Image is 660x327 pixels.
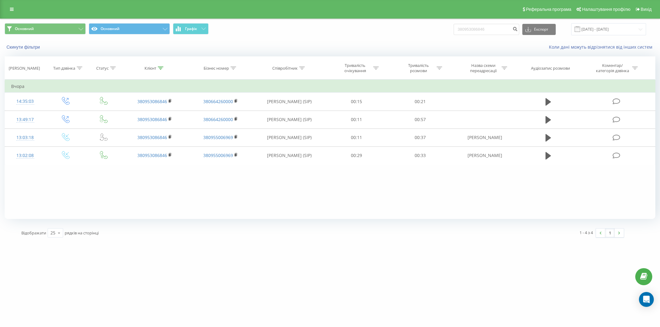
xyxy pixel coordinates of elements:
button: Графік [173,23,209,34]
a: 380664260000 [203,98,233,104]
td: 00:37 [388,129,452,146]
span: Вихід [641,7,652,12]
button: Скинути фільтри [5,44,43,50]
div: Назва схеми переадресації [467,63,500,73]
td: [PERSON_NAME] [452,129,518,146]
a: 380955006969 [203,152,233,158]
td: [PERSON_NAME] (SIP) [254,146,325,164]
div: 13:49:17 [11,114,39,126]
td: 00:11 [325,129,388,146]
td: 00:33 [388,146,452,164]
td: Вчора [5,80,655,93]
div: 1 - 4 з 4 [580,229,593,236]
span: Реферальна програма [526,7,572,12]
div: Коментар/категорія дзвінка [594,63,631,73]
td: [PERSON_NAME] (SIP) [254,129,325,146]
span: рядків на сторінці [65,230,99,236]
div: Клієнт [145,66,156,71]
button: Основний [5,23,86,34]
span: Налаштування профілю [582,7,630,12]
div: Тривалість розмови [402,63,435,73]
div: 13:02:08 [11,150,39,162]
div: Бізнес номер [204,66,229,71]
div: Тип дзвінка [53,66,75,71]
td: [PERSON_NAME] [452,146,518,164]
a: 380953086846 [137,116,167,122]
a: 380955006969 [203,134,233,140]
td: 00:21 [388,93,452,111]
div: Статус [96,66,109,71]
input: Пошук за номером [454,24,519,35]
a: 1 [605,229,615,237]
button: Експорт [522,24,556,35]
div: Співробітник [272,66,298,71]
a: 380953086846 [137,98,167,104]
div: 14:35:03 [11,95,39,107]
a: 380953086846 [137,152,167,158]
a: Коли дані можуть відрізнятися вiд інших систем [549,44,655,50]
td: [PERSON_NAME] (SIP) [254,93,325,111]
td: 00:57 [388,111,452,129]
a: 380953086846 [137,134,167,140]
td: [PERSON_NAME] (SIP) [254,111,325,129]
div: 25 [50,230,55,236]
div: Тривалість очікування [339,63,372,73]
a: 380664260000 [203,116,233,122]
div: Open Intercom Messenger [639,292,654,307]
td: 00:15 [325,93,388,111]
div: 13:03:18 [11,132,39,144]
span: Основний [15,26,34,31]
div: Аудіозапис розмови [531,66,570,71]
button: Основний [89,23,170,34]
td: 00:11 [325,111,388,129]
span: Графік [185,27,197,31]
div: [PERSON_NAME] [9,66,40,71]
span: Відображати [21,230,46,236]
td: 00:29 [325,146,388,164]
